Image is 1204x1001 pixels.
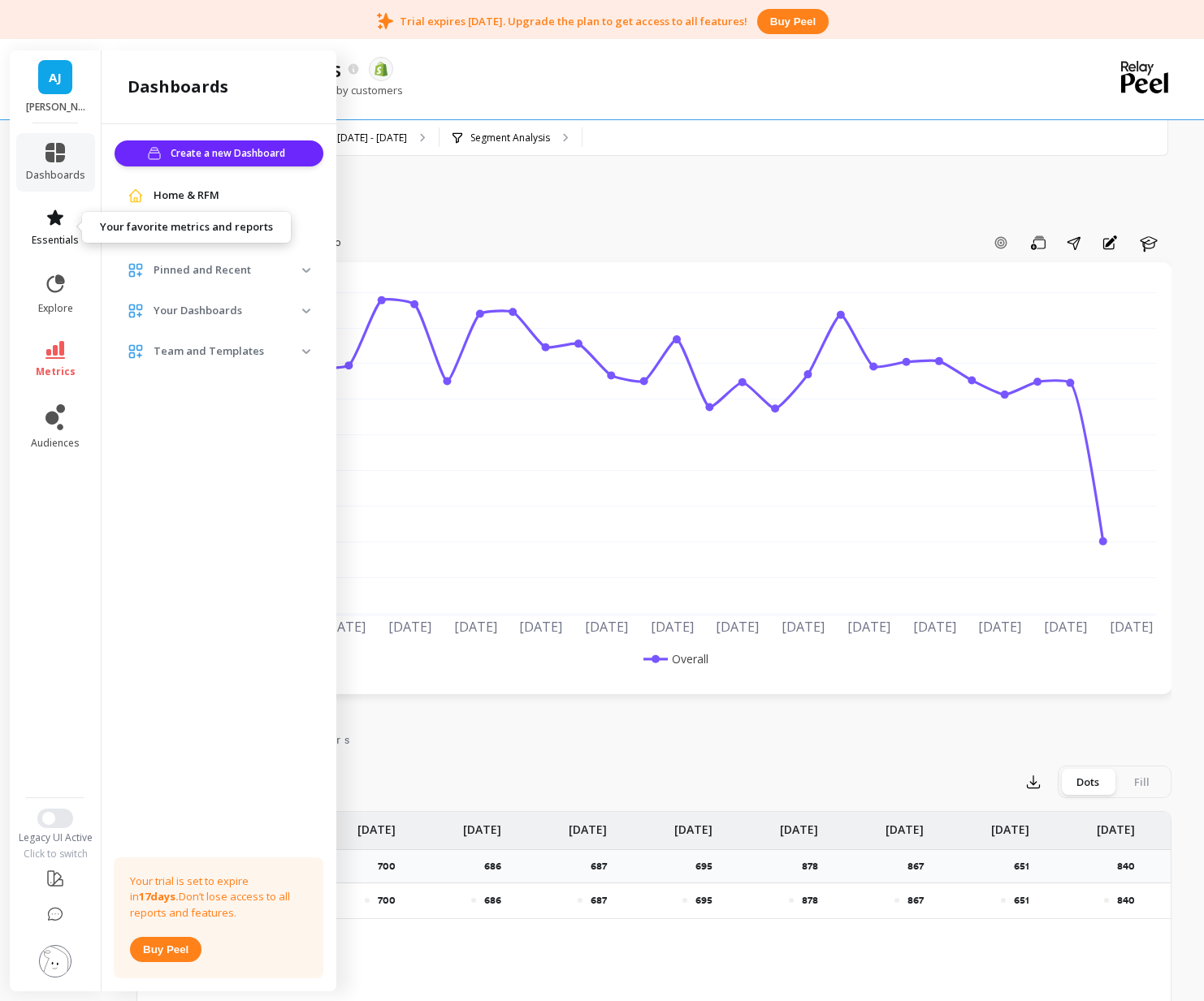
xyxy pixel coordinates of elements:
[139,889,179,904] strong: 17 days.
[154,225,258,241] span: View all dashboards
[128,188,144,204] img: navigation item icon
[130,874,307,921] p: Your trial is set to expire in Don’t lose access to all reports and features.
[154,225,310,241] a: View all dashboards
[1115,769,1168,795] div: Fill
[463,812,501,838] p: [DATE]
[591,894,607,907] p: 687
[128,343,144,360] img: navigation item icon
[569,812,607,838] p: [DATE]
[1117,894,1135,907] p: 840
[115,140,323,166] button: Create a new Dashboard
[695,860,722,873] p: 695
[907,894,924,907] p: 867
[378,860,405,873] p: 700
[302,268,310,273] img: down caret icon
[695,894,712,907] p: 695
[154,262,302,278] p: Pinned and Recent
[128,225,144,241] img: navigation item icon
[154,188,219,204] span: Home & RFM
[302,308,310,313] img: down caret icon
[886,812,924,838] p: [DATE]
[1014,894,1029,907] p: 651
[154,343,302,360] p: Team and Templates
[1117,860,1145,873] p: 840
[674,812,712,838] p: [DATE]
[49,68,62,87] span: AJ
[171,145,290,162] span: Create a new Dashboard
[780,812,818,838] p: [DATE]
[10,831,102,844] div: Legacy UI Active
[1061,769,1115,795] div: Dots
[128,76,228,98] h2: dashboards
[128,262,144,278] img: navigation item icon
[802,860,828,873] p: 878
[1014,860,1039,873] p: 651
[36,365,76,378] span: metrics
[39,945,71,977] img: profile picture
[802,894,818,907] p: 878
[130,937,201,962] button: Buy peel
[484,894,501,907] p: 686
[136,718,1172,756] nav: Tabs
[591,860,617,873] p: 687
[38,302,73,315] span: explore
[907,860,933,873] p: 867
[31,437,80,450] span: audiences
[484,860,511,873] p: 686
[757,9,829,34] button: Buy peel
[32,234,79,247] span: essentials
[26,101,85,114] p: Artizan Joyeria
[374,62,388,76] img: api.shopify.svg
[26,169,85,182] span: dashboards
[128,303,144,319] img: navigation item icon
[10,848,102,861] div: Click to switch
[37,809,73,828] button: Switch to New UI
[357,812,396,838] p: [DATE]
[302,349,310,354] img: down caret icon
[400,14,747,28] p: Trial expires [DATE]. Upgrade the plan to get access to all features!
[154,303,302,319] p: Your Dashboards
[1097,812,1135,838] p: [DATE]
[470,132,550,145] p: Segment Analysis
[991,812,1029,838] p: [DATE]
[378,894,396,907] p: 700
